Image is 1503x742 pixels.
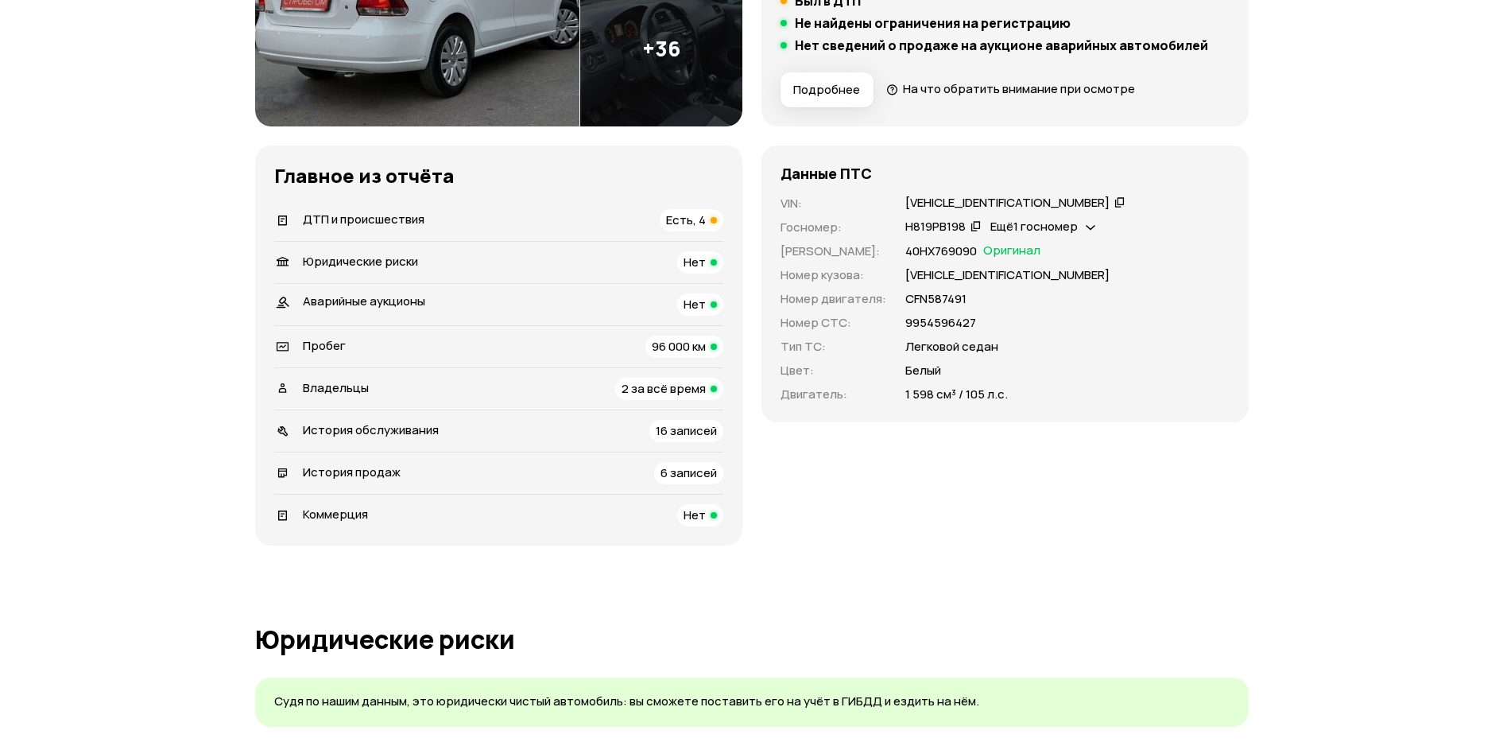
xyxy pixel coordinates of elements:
button: Подробнее [781,72,874,107]
p: Номер двигателя : [781,290,886,308]
span: Аварийные аукционы [303,293,425,309]
span: Нет [684,507,706,523]
div: Н819РВ198 [905,219,966,235]
p: СFN587491 [905,290,966,308]
span: 6 записей [660,464,717,481]
span: Оригинал [983,243,1040,260]
span: На что обратить внимание при осмотре [903,80,1135,97]
p: Легковой седан [905,338,998,355]
span: ДТП и происшествия [303,211,424,227]
div: [VEHICLE_IDENTIFICATION_NUMBER] [905,195,1110,212]
p: 40НХ769090 [905,243,977,260]
p: VIN : [781,195,886,212]
p: Тип ТС : [781,338,886,355]
p: 9954596427 [905,314,976,332]
span: История продаж [303,464,401,480]
p: Цвет : [781,362,886,379]
p: Госномер : [781,219,886,236]
p: Номер СТС : [781,314,886,332]
span: 2 за всё время [622,380,706,397]
p: Номер кузова : [781,266,886,284]
span: 16 записей [656,422,717,439]
p: Судя по нашим данным, это юридически чистый автомобиль: вы сможете поставить его на учёт в ГИБДД ... [274,693,1230,710]
h4: Данные ПТС [781,165,872,182]
span: Подробнее [793,82,860,98]
span: Нет [684,296,706,313]
p: 1 598 см³ / 105 л.с. [905,386,1008,403]
h5: Не найдены ограничения на регистрацию [795,15,1071,31]
span: История обслуживания [303,422,439,438]
span: Владельцы [303,379,369,396]
h1: Юридические риски [255,625,1249,654]
p: [VEHICLE_IDENTIFICATION_NUMBER] [905,266,1110,284]
p: Белый [905,362,941,379]
span: Коммерция [303,506,368,523]
a: На что обратить внимание при осмотре [886,80,1136,97]
span: Юридические риски [303,253,418,270]
span: Есть, 4 [666,212,706,228]
span: Пробег [303,337,346,354]
h5: Нет сведений о продаже на аукционе аварийных автомобилей [795,37,1208,53]
span: 96 000 км [652,338,706,355]
p: Двигатель : [781,386,886,403]
span: Ещё 1 госномер [990,218,1078,235]
span: Нет [684,254,706,270]
p: [PERSON_NAME] : [781,243,886,260]
h3: Главное из отчёта [274,165,723,187]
